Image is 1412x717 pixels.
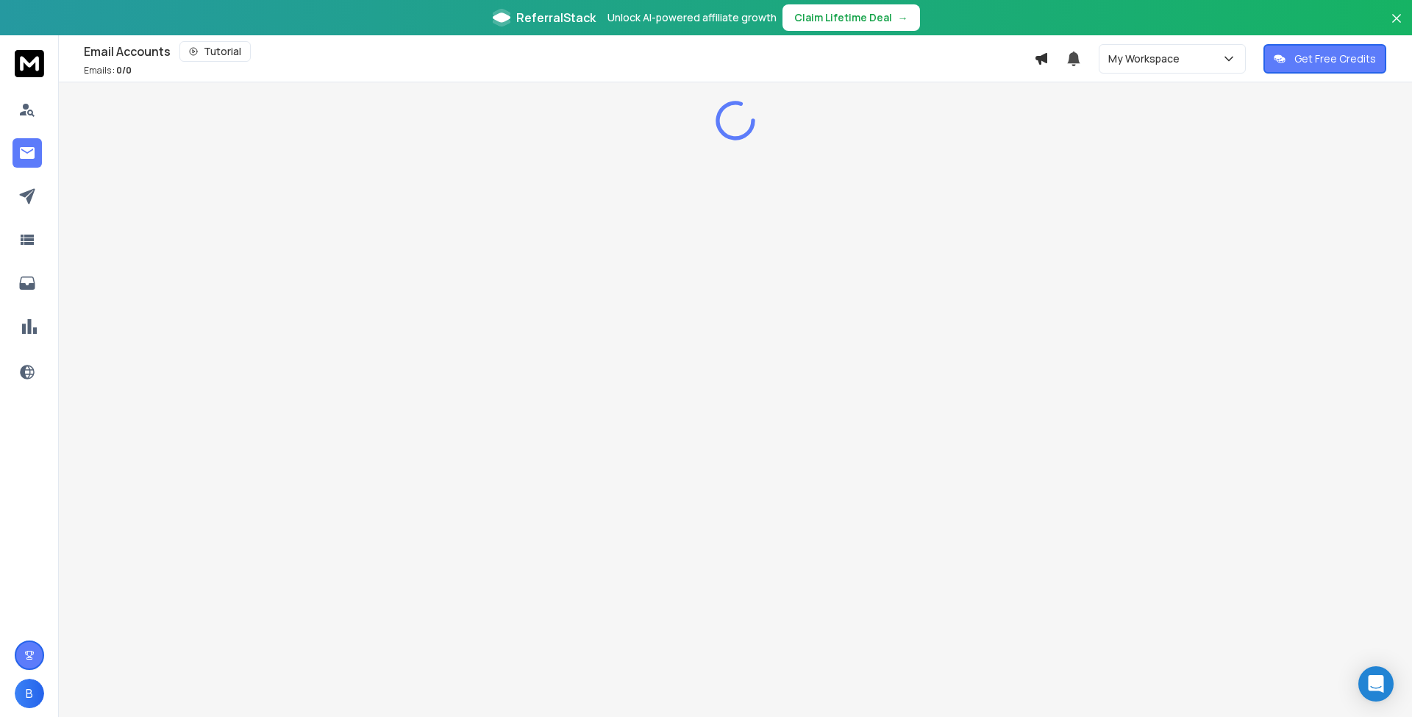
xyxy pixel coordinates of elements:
[15,679,44,708] button: B
[898,10,908,25] span: →
[1294,51,1376,66] p: Get Free Credits
[782,4,920,31] button: Claim Lifetime Deal→
[179,41,251,62] button: Tutorial
[1387,9,1406,44] button: Close banner
[116,64,132,76] span: 0 / 0
[1263,44,1386,74] button: Get Free Credits
[84,41,1034,62] div: Email Accounts
[1358,666,1394,702] div: Open Intercom Messenger
[1108,51,1185,66] p: My Workspace
[607,10,777,25] p: Unlock AI-powered affiliate growth
[84,65,132,76] p: Emails :
[516,9,596,26] span: ReferralStack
